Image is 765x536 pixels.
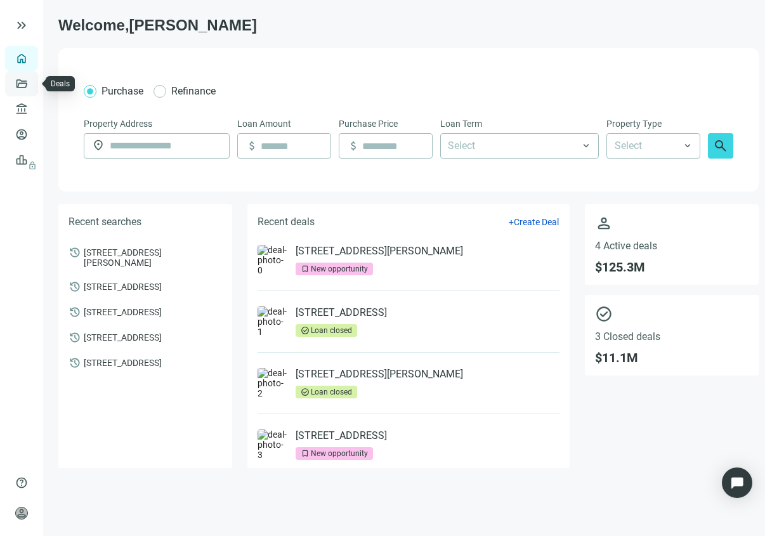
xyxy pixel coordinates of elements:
[595,305,749,323] span: check_circle
[245,140,258,152] span: attach_money
[509,217,514,227] span: +
[508,216,559,228] button: +Create Deal
[595,259,749,275] span: $ 125.3M
[69,246,81,259] span: history
[237,117,291,131] span: Loan Amount
[713,138,728,154] span: search
[84,246,222,268] span: [STREET_ADDRESS][PERSON_NAME]
[69,331,81,344] span: history
[301,326,310,335] span: check_circle
[101,85,143,97] span: Purchase
[69,356,81,369] span: history
[171,85,216,97] span: Refinance
[440,117,482,131] span: Loan Term
[595,350,749,365] span: $ 11.1M
[296,306,387,319] a: [STREET_ADDRESS]
[708,133,733,159] button: search
[301,449,310,458] span: bookmark
[595,330,749,343] span: 3 Closed deals
[606,117,662,131] span: Property Type
[301,388,310,396] span: check_circle
[311,386,352,398] div: Loan closed
[311,324,352,337] div: Loan closed
[58,15,759,36] h1: Welcome, [PERSON_NAME]
[595,214,749,232] span: person
[84,306,162,317] span: [STREET_ADDRESS]
[258,245,288,275] img: deal-photo-0
[84,331,162,343] span: [STREET_ADDRESS]
[595,240,749,252] span: 4 Active deals
[347,140,360,152] span: attach_money
[69,214,141,230] h5: Recent searches
[296,368,463,381] a: [STREET_ADDRESS][PERSON_NAME]
[69,280,81,293] span: history
[84,280,162,292] span: [STREET_ADDRESS]
[15,476,28,489] span: help
[311,447,368,460] div: New opportunity
[258,214,315,230] h5: Recent deals
[69,306,81,318] span: history
[92,139,105,152] span: location_on
[258,368,288,398] img: deal-photo-2
[311,263,368,275] div: New opportunity
[15,507,28,520] span: person
[339,117,398,131] span: Purchase Price
[296,429,387,442] a: [STREET_ADDRESS]
[84,117,152,131] span: Property Address
[14,18,29,33] button: keyboard_double_arrow_right
[514,217,559,227] span: Create Deal
[258,429,288,460] img: deal-photo-3
[258,306,288,337] img: deal-photo-1
[84,356,162,368] span: [STREET_ADDRESS]
[722,467,752,498] div: Open Intercom Messenger
[296,245,463,258] a: [STREET_ADDRESS][PERSON_NAME]
[301,265,310,273] span: bookmark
